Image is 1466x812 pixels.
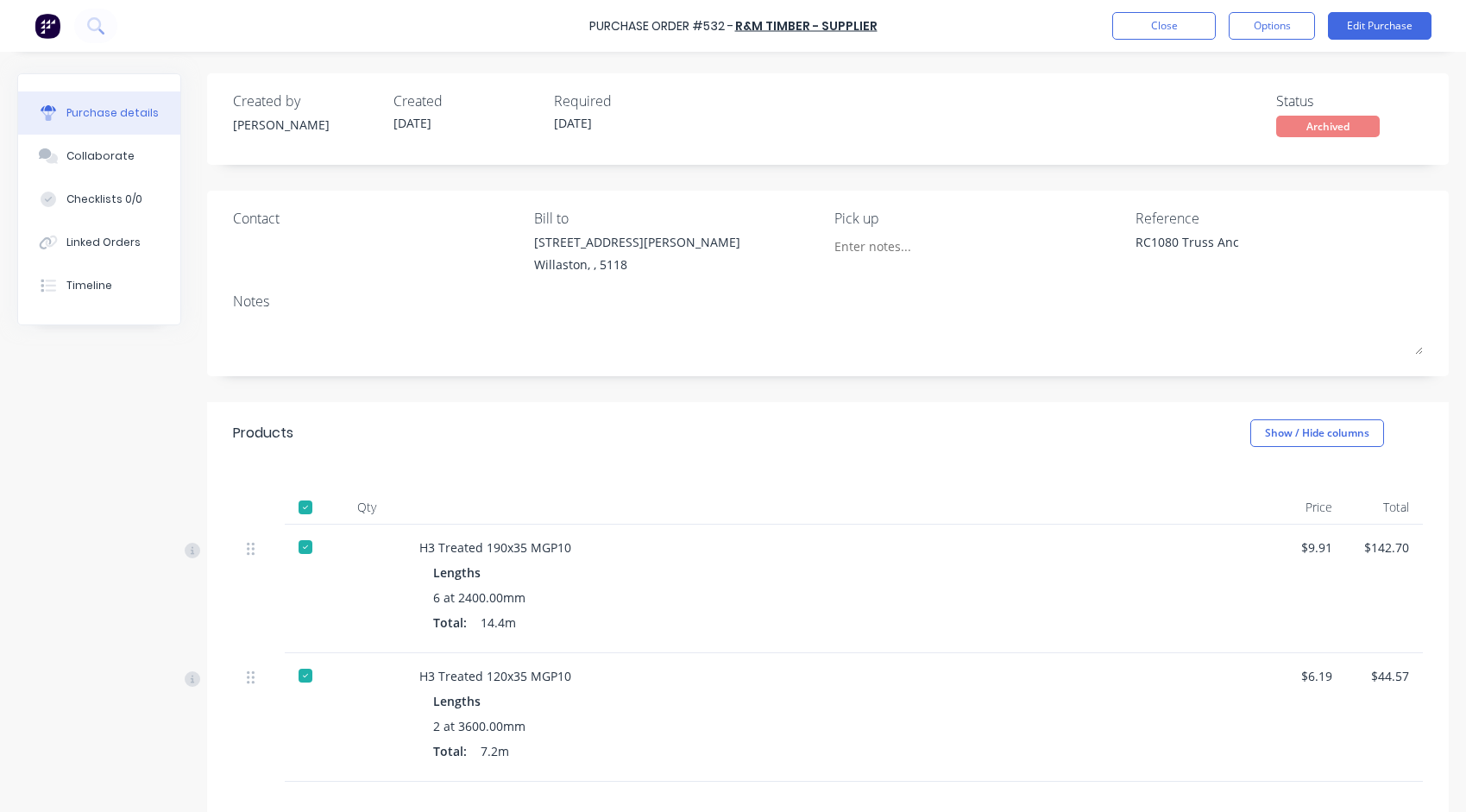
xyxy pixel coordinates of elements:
div: [STREET_ADDRESS][PERSON_NAME] [534,233,740,251]
button: Collaborate [18,135,180,178]
div: Bill to [534,208,822,229]
div: Qty [328,490,406,525]
button: Purchase details [18,91,180,135]
span: Lengths [433,563,481,582]
div: Price [1268,490,1346,525]
div: Checklists 0/0 [66,192,142,207]
div: Purchase details [66,105,159,121]
input: Enter notes... [834,233,991,259]
button: Linked Orders [18,221,180,264]
div: $142.70 [1360,538,1410,557]
span: Lengths [433,692,481,710]
div: Archived [1276,116,1380,137]
span: 14.4m [481,614,516,632]
button: Timeline [18,264,180,307]
div: H3 Treated 120x35 MGP10 [419,667,1255,685]
span: Total: [433,742,467,760]
div: [PERSON_NAME] [233,116,380,134]
textarea: RC1080 Truss Anc [1136,233,1351,272]
button: Show / Hide columns [1250,419,1384,447]
div: H3 Treated 190x35 MGP10 [419,538,1255,557]
div: Willaston, , 5118 [534,255,740,274]
div: $6.19 [1282,667,1332,685]
span: Total: [433,614,467,632]
div: Created by [233,91,380,111]
button: Edit Purchase [1328,12,1431,40]
div: Reference [1136,208,1424,229]
div: Created [393,91,540,111]
button: Close [1112,12,1216,40]
div: Status [1276,91,1423,111]
div: Required [554,91,701,111]
span: 6 at 2400.00mm [433,589,525,607]
div: Products [233,423,293,444]
div: Contact [233,208,521,229]
img: Factory [35,13,60,39]
div: $9.91 [1282,538,1332,557]
div: Collaborate [66,148,135,164]
div: Timeline [66,278,112,293]
span: 7.2m [481,742,509,760]
span: 2 at 3600.00mm [433,717,525,735]
button: Checklists 0/0 [18,178,180,221]
div: Linked Orders [66,235,141,250]
div: Total [1346,490,1424,525]
div: $44.57 [1360,667,1410,685]
div: Notes [233,291,1423,312]
div: Purchase Order #532 - [589,17,733,35]
button: Options [1229,12,1315,40]
div: Pick up [834,208,1123,229]
a: R&M Timber - Supplier [735,17,878,35]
